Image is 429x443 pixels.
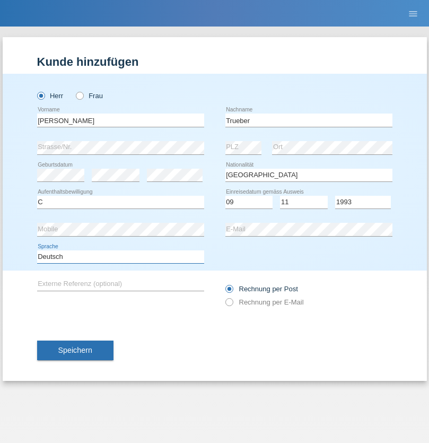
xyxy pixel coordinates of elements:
label: Rechnung per Post [225,285,298,293]
a: menu [402,10,424,16]
label: Herr [37,92,64,100]
h1: Kunde hinzufügen [37,55,392,68]
button: Speichern [37,341,113,361]
input: Rechnung per E-Mail [225,298,232,311]
label: Rechnung per E-Mail [225,298,304,306]
input: Rechnung per Post [225,285,232,298]
input: Frau [76,92,83,99]
label: Frau [76,92,103,100]
i: menu [408,8,418,19]
input: Herr [37,92,44,99]
span: Speichern [58,346,92,354]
